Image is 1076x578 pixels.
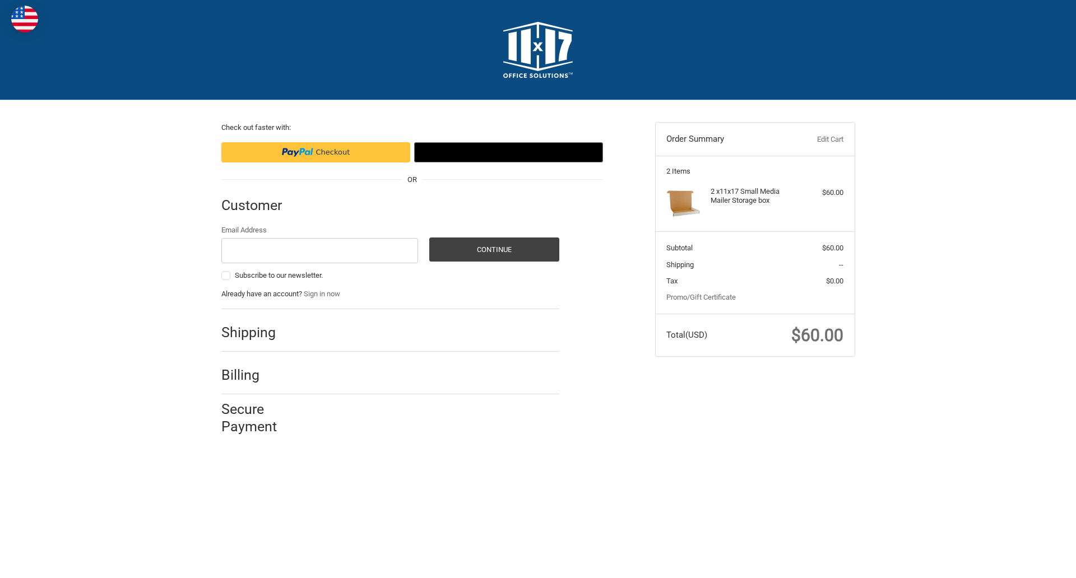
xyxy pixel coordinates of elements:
span: Total (USD) [666,330,707,340]
span: -- [839,260,843,269]
a: Sign in now [304,290,340,298]
h4: 2 x 11x17 Small Media Mailer Storage box [711,187,796,206]
iframe: Google Customer Reviews [984,548,1076,578]
label: Email Address [221,225,419,236]
img: 11x17.com [503,22,573,78]
span: $60.00 [791,325,843,345]
span: Subtotal [666,244,693,252]
p: Check out faster with: [221,122,603,133]
span: Tax [666,277,678,285]
button: Google Pay [414,142,603,162]
img: duty and tax information for United States [11,6,38,32]
div: $60.00 [799,187,843,198]
a: Promo/Gift Certificate [666,293,736,301]
span: Subscribe to our newsletter. [235,271,323,279]
a: Edit Cart [788,134,843,145]
h2: Shipping [221,324,287,341]
button: Continue [429,237,559,262]
p: Already have an account? [221,288,559,300]
span: OR [402,174,423,185]
span: $60.00 [822,244,843,252]
span: $0.00 [826,277,843,285]
h2: Customer [221,197,287,214]
h2: Billing [221,366,287,384]
span: Shipping [666,260,694,269]
h3: 2 Items [666,167,843,176]
h3: Order Summary [666,134,788,145]
iframe: PayPal-paypal [221,142,410,162]
h2: Secure Payment [221,400,297,436]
